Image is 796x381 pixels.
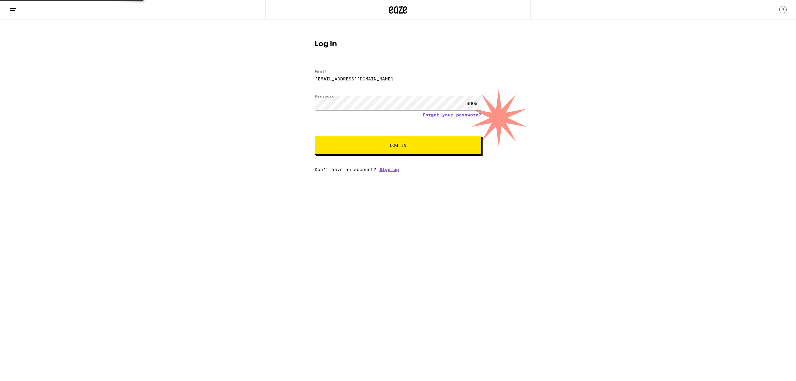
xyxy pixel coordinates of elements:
h1: Log In [315,40,481,48]
label: Email [315,70,327,74]
span: Log In [390,143,406,147]
a: Forgot your password? [423,112,481,117]
input: Email [315,72,481,86]
span: Hi. Need any help? [4,4,45,9]
div: SHOW [463,96,481,110]
label: Password [315,94,335,98]
a: Sign up [379,167,399,172]
div: Don't have an account? [315,167,481,172]
button: Log In [315,136,481,155]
